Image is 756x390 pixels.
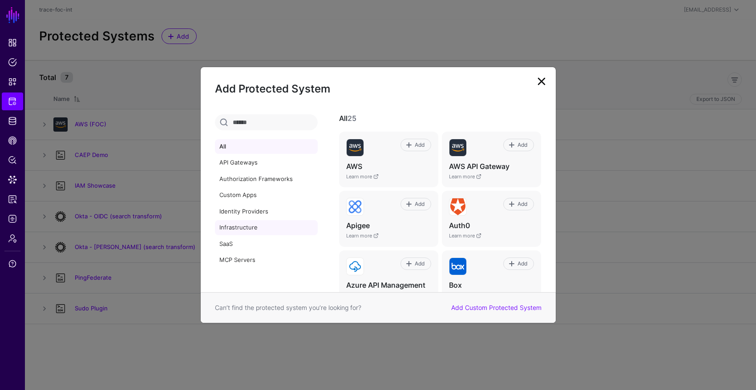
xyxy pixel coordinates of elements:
img: svg+xml;base64,PHN2ZyB3aWR0aD0iNjQiIGhlaWdodD0iNjQiIHZpZXdCb3g9IjAgMCA2NCA2NCIgZmlsbD0ibm9uZSIgeG... [449,139,466,156]
h4: Apigee [346,221,431,230]
span: Add [517,141,529,149]
a: Learn more [346,292,379,298]
h4: AWS API Gateway [449,162,534,171]
h4: Azure API Management [346,281,431,290]
span: Add [517,260,529,268]
span: Can’t find the protected system you’re looking for? [215,304,361,311]
a: API Gateways [215,155,318,170]
a: MCP Servers [215,253,318,268]
a: Learn more [449,173,481,180]
span: 25 [348,114,356,123]
a: Learn more [346,173,379,180]
a: All [215,139,318,154]
a: Add [400,257,431,270]
h4: AWS [346,162,431,171]
a: Authorization Frameworks [215,172,318,187]
a: Custom Apps [215,188,318,203]
h4: Auth0 [449,221,534,230]
a: Learn more [346,233,379,239]
a: Learn more [449,233,481,239]
h3: All [339,114,542,123]
a: Identity Providers [215,204,318,219]
a: Add [503,139,534,151]
a: Add [503,198,534,210]
span: Add [414,141,426,149]
img: svg+xml;base64,PHN2ZyB3aWR0aD0iMTE2IiBoZWlnaHQ9IjEyOSIgdmlld0JveD0iMCAwIDExNiAxMjkiIGZpbGw9Im5vbm... [449,198,466,215]
img: svg+xml;base64,PHN2ZyB3aWR0aD0iNjQiIGhlaWdodD0iNjQiIHZpZXdCb3g9IjAgMCA2NCA2NCIgZmlsbD0ibm9uZSIgeG... [347,139,364,156]
a: SaaS [215,237,318,252]
a: Infrastructure [215,220,318,235]
span: Add [414,260,426,268]
img: svg+xml;base64,PHN2ZyB3aWR0aD0iNjQiIGhlaWdodD0iNjQiIHZpZXdCb3g9IjAgMCA2NCA2NCIgZmlsbD0ibm9uZSIgeG... [347,198,364,215]
a: Add [400,139,431,151]
img: svg+xml;base64,PHN2ZyB3aWR0aD0iNjQiIGhlaWdodD0iNjQiIHZpZXdCb3g9IjAgMCA2NCA2NCIgZmlsbD0ibm9uZSIgeG... [347,258,364,275]
h4: Box [449,281,534,290]
span: Add [414,200,426,208]
h2: Add Protected System [215,81,542,96]
a: Add [400,198,431,210]
a: Add [503,257,534,270]
span: Add [517,200,529,208]
img: svg+xml;base64,PHN2ZyB3aWR0aD0iNjQiIGhlaWdodD0iNjQiIHZpZXdCb3g9IjAgMCA2NCA2NCIgZmlsbD0ibm9uZSIgeG... [449,258,466,275]
a: Add Custom Protected System [451,304,542,311]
